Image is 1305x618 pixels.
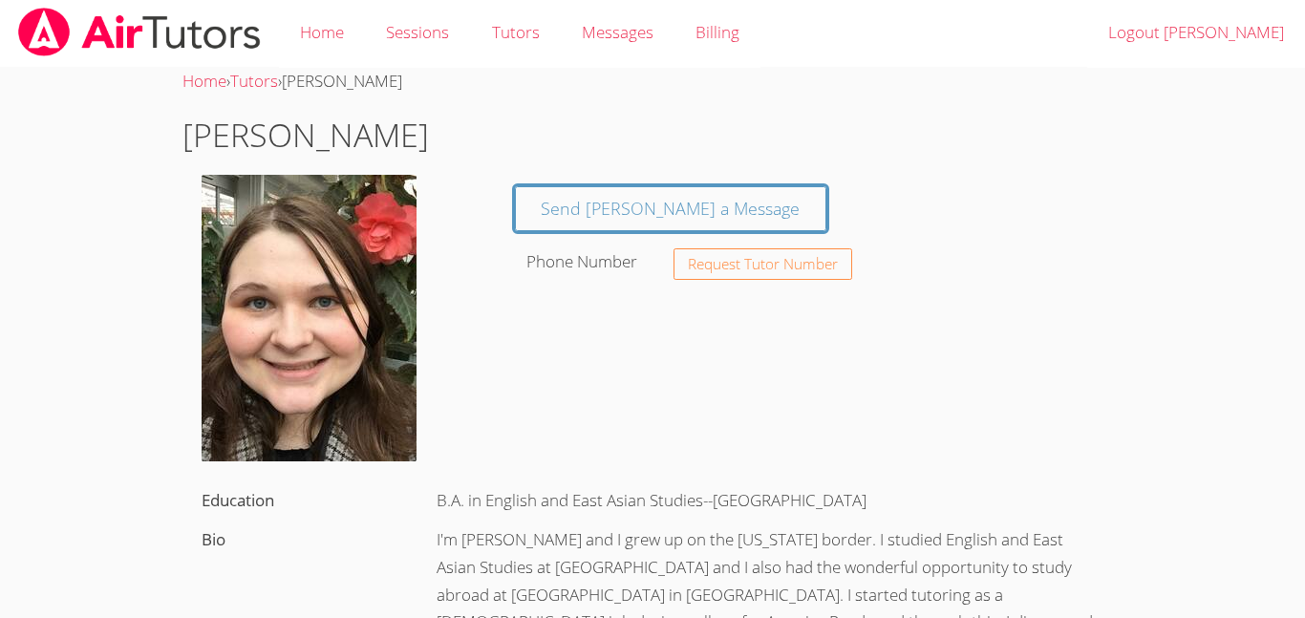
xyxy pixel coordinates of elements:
[182,70,226,92] a: Home
[202,528,225,550] label: Bio
[182,68,1123,96] div: › ›
[202,175,417,461] img: avatar.png
[230,70,278,92] a: Tutors
[526,250,637,272] label: Phone Number
[182,111,1123,160] h1: [PERSON_NAME]
[582,21,653,43] span: Messages
[417,481,1123,521] div: B.A. in English and East Asian Studies--[GEOGRAPHIC_DATA]
[16,8,263,56] img: airtutors_banner-c4298cdbf04f3fff15de1276eac7730deb9818008684d7c2e4769d2f7ddbe033.png
[282,70,402,92] span: [PERSON_NAME]
[515,186,827,231] a: Send [PERSON_NAME] a Message
[688,257,838,271] span: Request Tutor Number
[202,489,274,511] label: Education
[674,248,852,280] button: Request Tutor Number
